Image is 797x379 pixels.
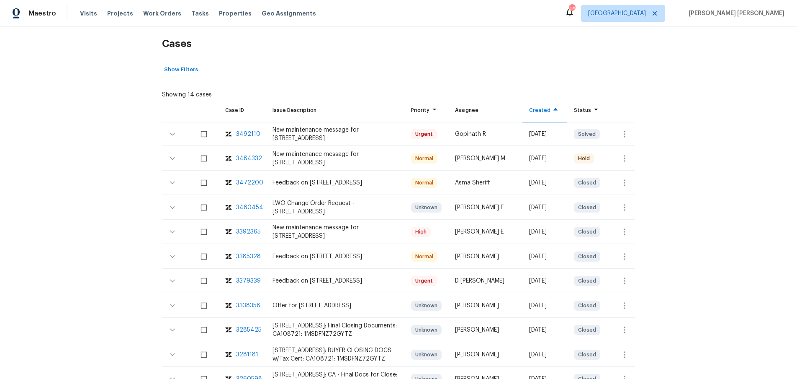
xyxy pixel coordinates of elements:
[455,277,516,285] div: D [PERSON_NAME]
[164,65,198,75] span: Show Filters
[273,252,398,261] div: Feedback on [STREET_ADDRESS]
[529,252,560,261] div: [DATE]
[236,277,261,285] div: 3379339
[225,350,232,359] img: zendesk-icon
[273,322,398,338] div: [STREET_ADDRESS]: Final Closing Documents: CA108721: 1MSDFNZ72GYTZ
[273,106,398,114] div: Issue Description
[529,179,560,187] div: [DATE]
[455,203,516,212] div: [PERSON_NAME] E
[225,252,259,261] a: zendesk-icon3385328
[575,130,599,138] span: Solved
[162,63,200,76] button: Show Filters
[273,277,398,285] div: Feedback on [STREET_ADDRESS]
[529,326,560,334] div: [DATE]
[455,326,516,334] div: [PERSON_NAME]
[273,346,398,363] div: [STREET_ADDRESS]: BUYER CLOSING DOCS w/Tax Cert: CA108721: 1MSDFNZ72GYTZ
[412,326,441,334] span: Unknown
[529,130,560,138] div: [DATE]
[236,154,262,163] div: 3484332
[412,154,437,163] span: Normal
[143,9,181,18] span: Work Orders
[191,10,209,16] span: Tasks
[455,130,516,138] div: Gopinath R
[273,199,398,216] div: LWO Change Order Request - [STREET_ADDRESS]
[455,179,516,187] div: Asma Sheriff
[236,179,263,187] div: 3472200
[529,350,560,359] div: [DATE]
[225,326,232,334] img: zendesk-icon
[575,277,599,285] span: Closed
[219,9,252,18] span: Properties
[685,9,784,18] span: [PERSON_NAME] [PERSON_NAME]
[162,24,635,63] h2: Cases
[225,203,232,212] img: zendesk-icon
[225,106,259,114] div: Case ID
[412,350,441,359] span: Unknown
[412,203,441,212] span: Unknown
[455,154,516,163] div: [PERSON_NAME] M
[412,179,437,187] span: Normal
[412,130,436,138] span: Urgent
[574,106,601,114] div: Status
[162,87,212,99] div: Showing 14 cases
[236,301,260,310] div: 3338358
[455,228,516,236] div: [PERSON_NAME] E
[225,203,259,212] a: zendesk-icon3460454
[236,252,261,261] div: 3385328
[273,126,398,143] div: New maintenance message for [STREET_ADDRESS]
[225,277,232,285] img: zendesk-icon
[80,9,97,18] span: Visits
[273,223,398,240] div: New maintenance message for [STREET_ADDRESS]
[225,179,232,187] img: zendesk-icon
[225,277,259,285] a: zendesk-icon3379339
[412,277,436,285] span: Urgent
[225,301,259,310] a: zendesk-icon3338358
[225,130,259,138] a: zendesk-icon3492110
[529,154,560,163] div: [DATE]
[225,228,259,236] a: zendesk-icon3392365
[575,252,599,261] span: Closed
[529,203,560,212] div: [DATE]
[575,350,599,359] span: Closed
[236,228,261,236] div: 3392365
[575,228,599,236] span: Closed
[411,106,442,114] div: Priority
[455,252,516,261] div: [PERSON_NAME]
[529,228,560,236] div: [DATE]
[225,326,259,334] a: zendesk-icon3285425
[575,326,599,334] span: Closed
[273,150,398,167] div: New maintenance message for [STREET_ADDRESS]
[455,106,516,114] div: Assignee
[225,301,232,310] img: zendesk-icon
[569,5,575,13] div: 46
[588,9,646,18] span: [GEOGRAPHIC_DATA]
[412,228,430,236] span: High
[225,154,259,163] a: zendesk-icon3484332
[529,106,560,114] div: Created
[412,301,441,310] span: Unknown
[262,9,316,18] span: Geo Assignments
[273,301,398,310] div: Offer for [STREET_ADDRESS]
[455,350,516,359] div: [PERSON_NAME]
[575,179,599,187] span: Closed
[273,179,398,187] div: Feedback on [STREET_ADDRESS]
[225,252,232,261] img: zendesk-icon
[225,154,232,163] img: zendesk-icon
[575,203,599,212] span: Closed
[575,154,593,163] span: Hold
[529,301,560,310] div: [DATE]
[107,9,133,18] span: Projects
[236,203,263,212] div: 3460454
[236,350,258,359] div: 3281181
[412,252,437,261] span: Normal
[455,301,516,310] div: [PERSON_NAME]
[225,228,232,236] img: zendesk-icon
[225,350,259,359] a: zendesk-icon3281181
[529,277,560,285] div: [DATE]
[575,301,599,310] span: Closed
[225,179,259,187] a: zendesk-icon3472200
[236,326,262,334] div: 3285425
[225,130,232,138] img: zendesk-icon
[236,130,260,138] div: 3492110
[28,9,56,18] span: Maestro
